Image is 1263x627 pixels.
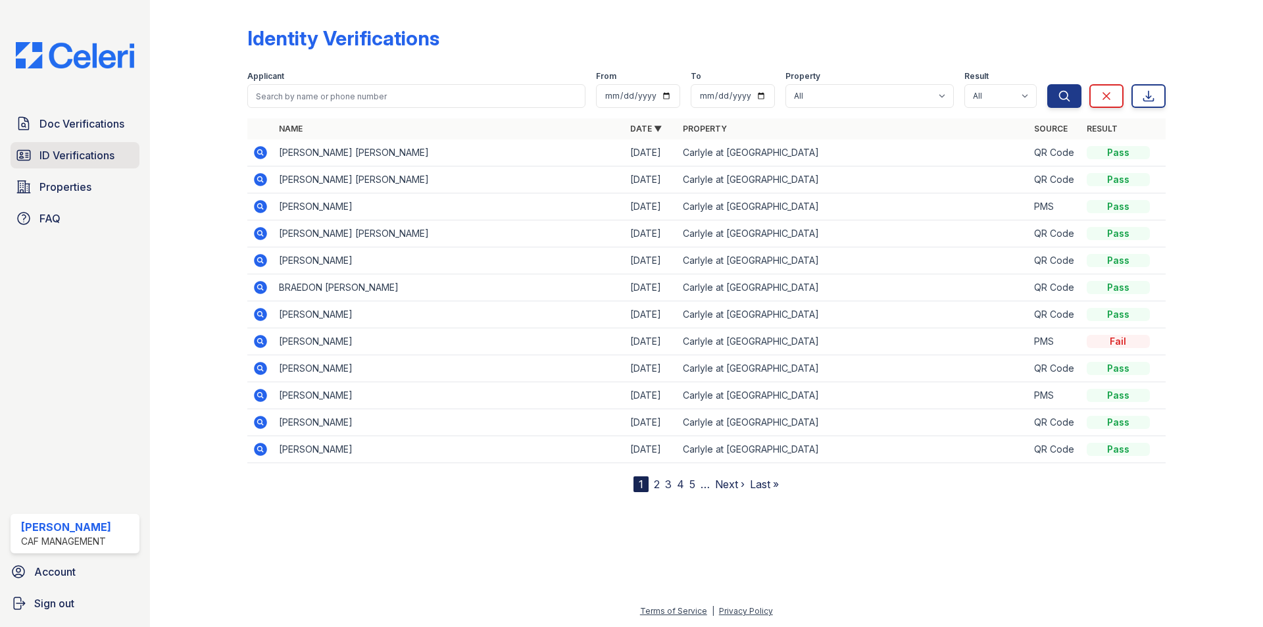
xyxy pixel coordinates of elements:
a: Properties [11,174,139,200]
td: [DATE] [625,301,678,328]
a: Next › [715,478,745,491]
td: BRAEDON [PERSON_NAME] [274,274,625,301]
td: Carlyle at [GEOGRAPHIC_DATA] [678,409,1029,436]
a: Terms of Service [640,606,707,616]
div: Pass [1087,443,1150,456]
td: Carlyle at [GEOGRAPHIC_DATA] [678,247,1029,274]
a: Name [279,124,303,134]
div: Pass [1087,389,1150,402]
td: Carlyle at [GEOGRAPHIC_DATA] [678,436,1029,463]
a: Property [683,124,727,134]
td: QR Code [1029,355,1081,382]
td: PMS [1029,382,1081,409]
td: [PERSON_NAME] [274,409,625,436]
a: ID Verifications [11,142,139,168]
div: Pass [1087,173,1150,186]
input: Search by name or phone number [247,84,585,108]
a: 2 [654,478,660,491]
span: Sign out [34,595,74,611]
td: [PERSON_NAME] [274,328,625,355]
td: Carlyle at [GEOGRAPHIC_DATA] [678,355,1029,382]
td: PMS [1029,328,1081,355]
div: Pass [1087,146,1150,159]
td: [PERSON_NAME] [PERSON_NAME] [274,166,625,193]
td: [DATE] [625,166,678,193]
td: [DATE] [625,220,678,247]
span: Properties [39,179,91,195]
span: FAQ [39,211,61,226]
td: [DATE] [625,328,678,355]
td: [PERSON_NAME] [PERSON_NAME] [274,220,625,247]
td: [PERSON_NAME] [274,355,625,382]
a: Privacy Policy [719,606,773,616]
td: Carlyle at [GEOGRAPHIC_DATA] [678,220,1029,247]
a: Result [1087,124,1118,134]
td: [PERSON_NAME] [274,382,625,409]
div: Fail [1087,335,1150,348]
label: Property [785,71,820,82]
td: PMS [1029,193,1081,220]
a: Account [5,559,145,585]
td: [DATE] [625,436,678,463]
label: To [691,71,701,82]
td: [DATE] [625,382,678,409]
td: Carlyle at [GEOGRAPHIC_DATA] [678,166,1029,193]
label: From [596,71,616,82]
td: QR Code [1029,166,1081,193]
td: [DATE] [625,193,678,220]
td: [DATE] [625,139,678,166]
td: QR Code [1029,139,1081,166]
div: Pass [1087,227,1150,240]
td: QR Code [1029,247,1081,274]
a: FAQ [11,205,139,232]
td: [PERSON_NAME] [274,193,625,220]
td: [DATE] [625,274,678,301]
div: Identity Verifications [247,26,439,50]
a: Sign out [5,590,145,616]
a: 5 [689,478,695,491]
td: Carlyle at [GEOGRAPHIC_DATA] [678,274,1029,301]
div: Pass [1087,308,1150,321]
td: QR Code [1029,301,1081,328]
div: Pass [1087,281,1150,294]
td: [DATE] [625,355,678,382]
a: Date ▼ [630,124,662,134]
span: ID Verifications [39,147,114,163]
a: Doc Verifications [11,111,139,137]
td: QR Code [1029,436,1081,463]
td: [DATE] [625,409,678,436]
td: Carlyle at [GEOGRAPHIC_DATA] [678,382,1029,409]
a: 3 [665,478,672,491]
td: Carlyle at [GEOGRAPHIC_DATA] [678,139,1029,166]
td: [PERSON_NAME] [274,436,625,463]
div: | [712,606,714,616]
td: Carlyle at [GEOGRAPHIC_DATA] [678,301,1029,328]
td: QR Code [1029,409,1081,436]
img: CE_Logo_Blue-a8612792a0a2168367f1c8372b55b34899dd931a85d93a1a3d3e32e68fde9ad4.png [5,42,145,68]
div: Pass [1087,362,1150,375]
span: … [701,476,710,492]
a: 4 [677,478,684,491]
td: [PERSON_NAME] [274,301,625,328]
td: [PERSON_NAME] [274,247,625,274]
td: [DATE] [625,247,678,274]
td: QR Code [1029,274,1081,301]
div: CAF Management [21,535,111,548]
label: Applicant [247,71,284,82]
div: [PERSON_NAME] [21,519,111,535]
td: Carlyle at [GEOGRAPHIC_DATA] [678,193,1029,220]
label: Result [964,71,989,82]
div: 1 [633,476,649,492]
a: Source [1034,124,1068,134]
td: QR Code [1029,220,1081,247]
span: Doc Verifications [39,116,124,132]
div: Pass [1087,416,1150,429]
td: Carlyle at [GEOGRAPHIC_DATA] [678,328,1029,355]
td: [PERSON_NAME] [PERSON_NAME] [274,139,625,166]
span: Account [34,564,76,580]
div: Pass [1087,254,1150,267]
a: Last » [750,478,779,491]
div: Pass [1087,200,1150,213]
